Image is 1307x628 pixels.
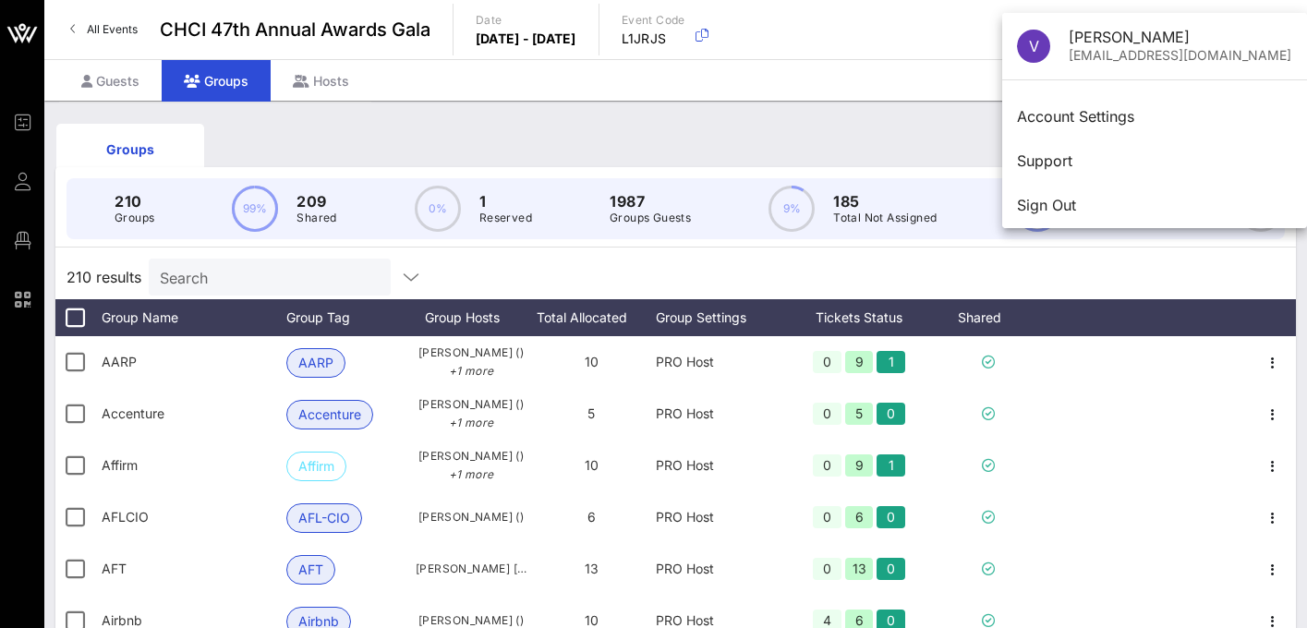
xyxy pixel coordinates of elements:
span: Airbnb [102,612,142,628]
span: 210 results [67,266,141,288]
span: V [1029,37,1039,55]
div: Hosts [271,60,371,102]
span: [PERSON_NAME] [PERSON_NAME] () [416,560,526,578]
span: [PERSON_NAME] () [416,447,526,484]
div: PRO Host [656,543,785,595]
p: 210 [115,190,154,212]
span: All Events [87,22,138,36]
div: Total Allocated [526,299,656,336]
div: PRO Host [656,440,785,491]
div: 13 [845,558,874,580]
p: [DATE] - [DATE] [476,30,576,48]
span: 10 [585,457,599,473]
div: 9 [845,351,874,373]
p: 1 [479,190,532,212]
div: 1 [877,454,905,477]
div: 6 [845,506,874,528]
div: Groups [162,60,271,102]
p: 209 [296,190,336,212]
div: Account Settings [1017,108,1292,126]
span: 10 [585,612,599,628]
div: [EMAIL_ADDRESS][DOMAIN_NAME] [1069,48,1292,64]
div: 5 [845,403,874,425]
div: Sign Out [1017,197,1292,214]
p: +1 more [416,362,526,380]
div: 1 [877,351,905,373]
div: Tickets Status [785,299,933,336]
span: 5 [587,405,595,421]
span: [PERSON_NAME] () [416,344,526,380]
p: 1987 [610,190,691,212]
span: 10 [585,354,599,369]
span: AFT [298,556,323,584]
p: Reserved [479,209,532,227]
p: Date [476,11,576,30]
span: 13 [585,561,599,576]
div: Group Hosts [416,299,526,336]
span: Affirm [102,457,138,473]
div: [PERSON_NAME] [1069,29,1292,46]
span: AFLCIO [102,509,149,525]
p: L1JRJS [622,30,685,48]
a: All Events [59,15,149,44]
span: Accenture [298,401,361,429]
div: Groups [70,139,190,159]
span: AARP [298,349,333,377]
div: 9 [845,454,874,477]
p: Event Code [622,11,685,30]
p: Groups Guests [610,209,691,227]
div: Support [1017,152,1292,170]
div: Shared [933,299,1044,336]
div: Group Name [102,299,286,336]
div: PRO Host [656,388,785,440]
div: PRO Host [656,491,785,543]
span: [PERSON_NAME] () [416,508,526,526]
span: [PERSON_NAME] () [416,395,526,432]
div: 0 [813,403,841,425]
span: AARP [102,354,137,369]
p: 185 [833,190,937,212]
p: Groups [115,209,154,227]
div: 0 [877,558,905,580]
p: +1 more [416,465,526,484]
div: 0 [813,351,841,373]
p: Shared [296,209,336,227]
div: Group Tag [286,299,416,336]
span: Accenture [102,405,164,421]
span: Affirm [298,453,334,480]
span: AFL-CIO [298,504,350,532]
p: +1 more [416,414,526,432]
div: PRO Host [656,336,785,388]
div: 0 [813,558,841,580]
div: 0 [813,506,841,528]
div: 0 [877,403,905,425]
div: 0 [813,454,841,477]
span: 6 [587,509,596,525]
p: Total Not Assigned [833,209,937,227]
span: AFT [102,561,127,576]
div: Guests [59,60,162,102]
div: 0 [877,506,905,528]
div: Group Settings [656,299,785,336]
span: CHCI 47th Annual Awards Gala [160,16,430,43]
